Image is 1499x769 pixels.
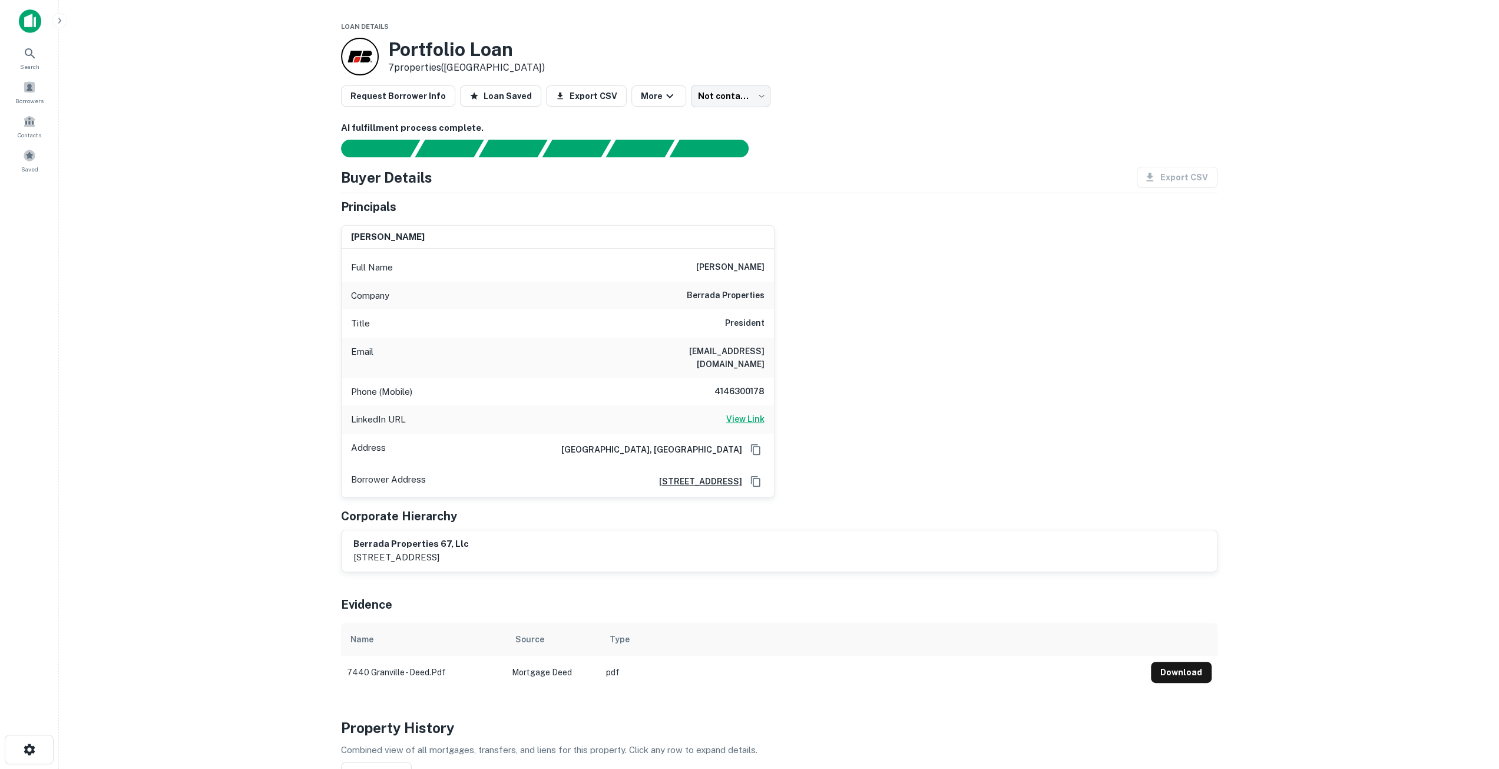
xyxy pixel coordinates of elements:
p: Combined view of all mortgages, transfers, and liens for this property. Click any row to expand d... [341,743,1217,757]
h6: [EMAIL_ADDRESS][DOMAIN_NAME] [623,345,765,371]
p: Borrower Address [351,473,426,490]
a: Saved [4,144,55,176]
a: View Link [726,412,765,427]
p: Phone (Mobile) [351,385,412,399]
p: Address [351,441,386,458]
div: Source [515,632,544,646]
div: Name [350,632,373,646]
button: Copy Address [747,473,765,490]
h5: Evidence [341,596,392,613]
p: Email [351,345,373,371]
div: Sending borrower request to AI... [327,140,415,157]
span: Saved [21,164,38,174]
h4: Buyer Details [341,167,432,188]
button: Loan Saved [460,85,541,107]
h6: [GEOGRAPHIC_DATA], [GEOGRAPHIC_DATA] [552,443,742,456]
a: Borrowers [4,76,55,108]
h6: [PERSON_NAME] [351,230,425,244]
h5: Corporate Hierarchy [341,507,457,525]
h6: 4146300178 [694,385,765,399]
div: Documents found, AI parsing details... [478,140,547,157]
div: Principals found, still searching for contact information. This may take time... [605,140,674,157]
th: Type [600,623,1145,656]
div: scrollable content [341,623,1217,689]
div: AI fulfillment process complete. [670,140,763,157]
td: 7440 granville - deed.pdf [341,656,506,689]
a: Contacts [4,110,55,142]
a: Search [4,42,55,74]
span: Loan Details [341,23,389,30]
p: Company [351,289,389,303]
span: Contacts [18,130,41,140]
p: [STREET_ADDRESS] [353,550,469,565]
th: Name [341,623,506,656]
td: pdf [600,656,1145,689]
h6: AI fulfillment process complete. [341,121,1217,135]
button: Download [1151,662,1212,683]
p: Full Name [351,260,393,275]
th: Source [506,623,600,656]
div: Your request is received and processing... [415,140,484,157]
div: Not contacted [691,85,770,107]
h4: Property History [341,717,1217,738]
button: Copy Address [747,441,765,458]
span: Borrowers [15,96,44,105]
div: Type [610,632,630,646]
button: Request Borrower Info [341,85,455,107]
button: Export CSV [546,85,627,107]
p: 7 properties ([GEOGRAPHIC_DATA]) [388,61,545,75]
img: capitalize-icon.png [19,9,41,33]
h3: Portfolio Loan [388,38,545,61]
h6: berrada properties 67, llc [353,537,469,551]
h6: View Link [726,412,765,425]
a: [STREET_ADDRESS] [650,475,742,488]
h5: Principals [341,198,396,216]
p: LinkedIn URL [351,412,406,427]
div: Principals found, AI now looking for contact information... [542,140,611,157]
h6: berrada properties [687,289,765,303]
h6: President [725,316,765,331]
p: Title [351,316,370,331]
button: More [631,85,686,107]
h6: [PERSON_NAME] [696,260,765,275]
span: Search [20,62,39,71]
td: Mortgage Deed [506,656,600,689]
